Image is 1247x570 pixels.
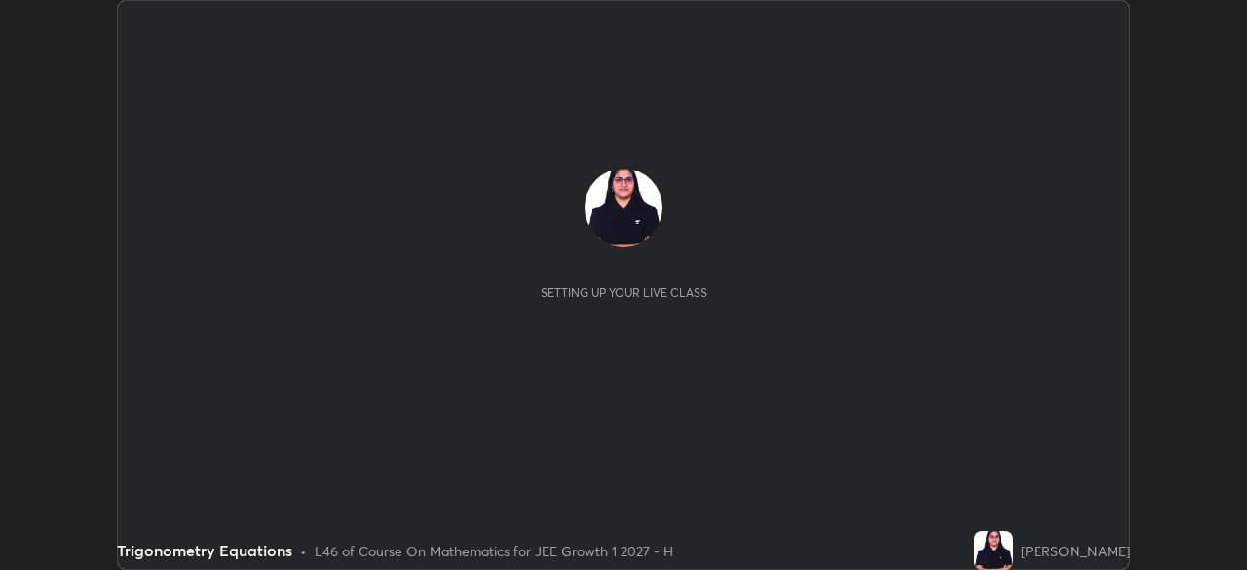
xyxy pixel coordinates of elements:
img: 4717b03204d4450899e48175fba50994.jpg [974,531,1013,570]
div: [PERSON_NAME] [1021,541,1130,561]
div: Setting up your live class [541,285,707,300]
div: Trigonometry Equations [117,539,292,562]
div: L46 of Course On Mathematics for JEE Growth 1 2027 - H [315,541,673,561]
div: • [300,541,307,561]
img: 4717b03204d4450899e48175fba50994.jpg [585,169,662,247]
